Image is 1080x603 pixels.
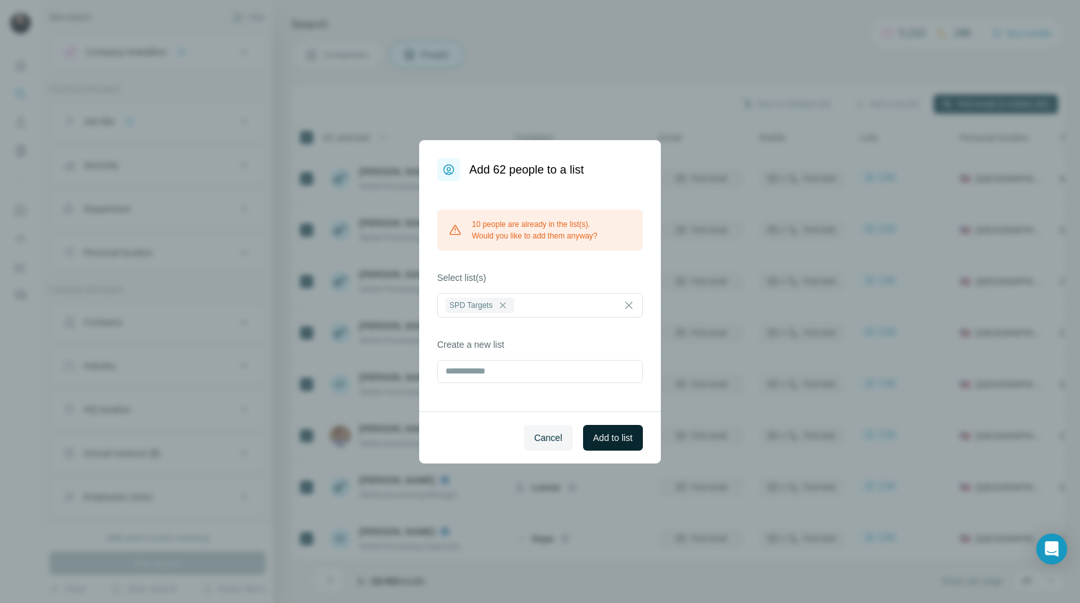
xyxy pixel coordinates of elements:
[437,338,643,351] label: Create a new list
[583,425,643,451] button: Add to list
[437,271,643,284] label: Select list(s)
[446,298,514,313] div: SPD Targets
[534,431,562,444] span: Cancel
[593,431,633,444] span: Add to list
[469,161,584,179] h1: Add 62 people to a list
[1036,534,1067,564] div: Open Intercom Messenger
[524,425,573,451] button: Cancel
[437,210,643,251] div: 10 people are already in the list(s). Would you like to add them anyway?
